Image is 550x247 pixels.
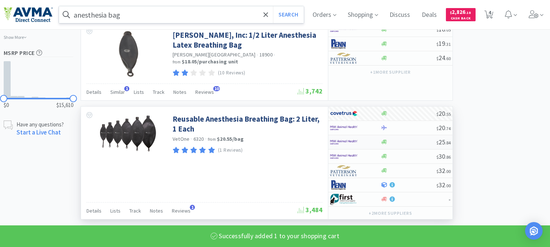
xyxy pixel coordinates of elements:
div: Open Intercom Messenger [525,222,543,240]
span: Notes [150,207,163,214]
span: . 18 [466,10,471,15]
a: Reusable Anesthesia Breathing Bag: 2 Liter, 1 Each [173,114,321,134]
span: . 05 [445,27,451,33]
a: Start a Live Chat [16,128,61,136]
span: Track [129,207,141,214]
button: +1more supplier [366,67,414,77]
img: 67d67680309e4a0bb49a5ff0391dcc42_6.png [330,194,358,205]
span: $0 [4,101,9,110]
img: f5e969b455434c6296c6d81ef179fa71_3.png [330,53,358,64]
span: 32 [436,166,451,175]
span: 30 [436,152,451,161]
img: f6b2451649754179b5b4e0c70c3f7cb0_2.png [330,137,358,148]
span: Reviews [195,89,214,95]
span: Similar [110,89,125,95]
span: Details [86,89,101,95]
span: Reviews [172,207,191,214]
span: 3,484 [298,206,322,214]
img: 94d027916dde4e82933aace665d21e8c_153810.png [92,114,165,153]
span: 2,826 [450,8,471,15]
img: f6b2451649754179b5b4e0c70c3f7cb0_2.png [330,151,358,162]
span: 3,742 [298,87,322,95]
span: $ [436,56,439,61]
a: [PERSON_NAME], Inc: 1/2 Liter Anesthesia Latex Breathing Bag [173,30,321,50]
span: from [173,59,181,64]
span: $ [436,126,439,131]
span: . 00 [445,183,451,188]
span: 18900 [259,51,273,58]
a: 4 [481,12,497,19]
span: $ [436,27,439,33]
span: from [208,137,216,142]
p: Have any questions? [16,121,64,128]
span: . 60 [445,56,451,61]
span: $ [436,154,439,160]
span: 20 [436,123,451,132]
span: 19 [436,39,451,48]
span: . 86 [445,154,451,160]
span: 24 [436,54,451,62]
span: $ [436,169,439,174]
span: 10 [213,86,220,91]
span: · [191,136,192,142]
img: b47c8a47a7394e45a803ffe88b24baed_134472.png [118,30,140,78]
img: f5e969b455434c6296c6d81ef179fa71_3.png [330,165,358,176]
a: [PERSON_NAME][GEOGRAPHIC_DATA] [173,51,256,58]
span: . 31 [445,41,451,47]
img: e1133ece90fa4a959c5ae41b0808c578_9.png [330,180,358,191]
h5: MSRP Price [4,49,73,57]
span: $15,610 [56,101,73,110]
span: Lists [134,89,144,95]
span: 1 [124,86,129,91]
span: · [274,52,275,58]
span: · [205,136,207,142]
span: Notes [173,89,187,95]
span: VetOne [173,136,190,142]
span: 25 [436,138,451,146]
span: . 74 [445,126,451,131]
span: 1 [190,205,195,210]
span: Track [153,89,165,95]
span: $ [436,41,439,47]
span: $ [436,183,439,188]
img: 77fca1acd8b6420a9015268ca798ef17_1.png [330,108,358,119]
span: $ [436,140,439,145]
span: 20 [436,109,451,118]
span: $ [436,111,439,117]
img: f6b2451649754179b5b4e0c70c3f7cb0_2.png [330,122,358,133]
span: Details [86,207,101,214]
span: · [257,52,258,58]
span: 32 [436,181,451,189]
p: (10 Reviews) [218,69,246,77]
span: . 55 [445,111,451,117]
img: e1133ece90fa4a959c5ae41b0808c578_9.png [330,38,358,49]
span: Lists [110,207,121,214]
span: . 84 [445,140,451,145]
strong: $18.05 / purchasing unit [182,58,239,65]
p: Show More [4,32,27,41]
img: e4e33dab9f054f5782a47901c742baa9_102.png [4,7,53,22]
strong: $20.55 / bag [217,136,244,142]
span: . 00 [445,169,451,174]
span: $ [450,10,452,15]
span: 6320 [193,136,204,142]
a: $2,826.18Cash Back [446,5,476,25]
span: Cash Back [450,16,471,21]
span: - [449,195,451,203]
a: Deals [419,12,440,18]
button: Search [273,6,303,23]
a: Discuss [387,12,413,18]
button: +2more suppliers [365,208,416,218]
p: (1 Reviews) [218,147,243,154]
input: Search by item, sku, manufacturer, ingredient, size... [59,6,304,23]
